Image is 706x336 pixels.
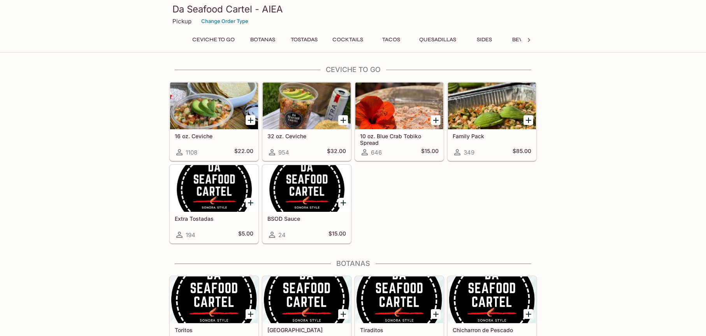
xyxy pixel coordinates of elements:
[467,34,502,45] button: Sides
[246,115,255,125] button: Add 16 oz. Ceviche
[453,133,531,139] h5: Family Pack
[263,276,351,323] div: Chipilon
[338,198,348,208] button: Add BSOD Sauce
[267,215,346,222] h5: BSOD Sauce
[170,276,258,323] div: Toritos
[371,149,382,156] span: 646
[170,82,258,161] a: 16 oz. Ceviche1108$22.00
[448,83,536,129] div: Family Pack
[267,133,346,139] h5: 32 oz. Ceviche
[172,3,534,15] h3: Da Seafood Cartel - AIEA
[431,309,441,319] button: Add Tiraditos
[278,149,289,156] span: 954
[169,259,537,268] h4: Botanas
[523,309,533,319] button: Add Chicharron de Pescado
[448,276,536,323] div: Chicharron de Pescado
[431,115,441,125] button: Add 10 oz. Blue Crab Tobiko Spread
[448,82,536,161] a: Family Pack349$85.00
[234,148,253,157] h5: $22.00
[327,148,346,157] h5: $32.00
[262,82,351,161] a: 32 oz. Ceviche954$32.00
[338,115,348,125] button: Add 32 oz. Ceviche
[245,34,280,45] button: Botanas
[170,165,258,243] a: Extra Tostadas194$5.00
[355,82,444,161] a: 10 oz. Blue Crab Tobiko Spread646$15.00
[355,83,443,129] div: 10 oz. Blue Crab Tobiko Spread
[262,165,351,243] a: BSOD Sauce24$15.00
[360,133,439,146] h5: 10 oz. Blue Crab Tobiko Spread
[278,231,286,239] span: 24
[186,149,197,156] span: 1108
[523,115,533,125] button: Add Family Pack
[238,230,253,239] h5: $5.00
[263,83,351,129] div: 32 oz. Ceviche
[169,65,537,74] h4: Ceviche To Go
[170,83,258,129] div: 16 oz. Ceviche
[360,327,439,333] h5: Tiraditos
[355,276,443,323] div: Tiraditos
[175,327,253,333] h5: Toritos
[175,133,253,139] h5: 16 oz. Ceviche
[421,148,439,157] h5: $15.00
[175,215,253,222] h5: Extra Tostadas
[172,18,191,25] p: Pickup
[328,34,367,45] button: Cocktails
[246,198,255,208] button: Add Extra Tostadas
[464,149,474,156] span: 349
[267,327,346,333] h5: [GEOGRAPHIC_DATA]
[246,309,255,319] button: Add Toritos
[186,231,195,239] span: 194
[374,34,409,45] button: Tacos
[263,165,351,212] div: BSOD Sauce
[286,34,322,45] button: Tostadas
[198,15,252,27] button: Change Order Type
[453,327,531,333] h5: Chicharron de Pescado
[508,34,549,45] button: Beverages
[513,148,531,157] h5: $85.00
[328,230,346,239] h5: $15.00
[170,165,258,212] div: Extra Tostadas
[338,309,348,319] button: Add Chipilon
[415,34,460,45] button: Quesadillas
[188,34,239,45] button: Ceviche To Go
